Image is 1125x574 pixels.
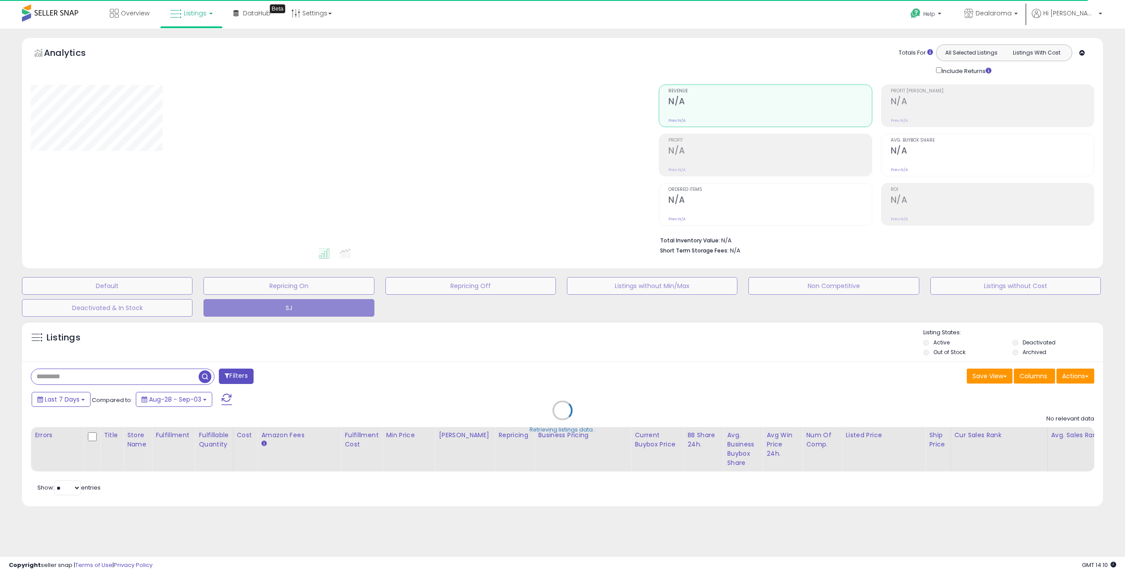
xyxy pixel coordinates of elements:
[668,118,686,123] small: Prev: N/A
[899,49,933,57] div: Totals For
[891,216,908,222] small: Prev: N/A
[891,138,1094,143] span: Avg. Buybox Share
[567,277,737,295] button: Listings without Min/Max
[660,237,720,244] b: Total Inventory Value:
[668,216,686,222] small: Prev: N/A
[203,299,374,317] button: SJ
[891,96,1094,108] h2: N/A
[668,187,871,192] span: Ordered Items
[668,167,686,172] small: Prev: N/A
[904,1,950,29] a: Help
[891,89,1094,94] span: Profit [PERSON_NAME]
[243,9,271,18] span: DataHub
[668,89,871,94] span: Revenue
[1032,9,1102,29] a: Hi [PERSON_NAME]
[668,96,871,108] h2: N/A
[121,9,149,18] span: Overview
[660,247,729,254] b: Short Term Storage Fees:
[668,195,871,207] h2: N/A
[748,277,919,295] button: Non Competitive
[891,167,908,172] small: Prev: N/A
[1043,9,1096,18] span: Hi [PERSON_NAME]
[22,299,192,317] button: Deactivated & In Stock
[923,10,935,18] span: Help
[891,118,908,123] small: Prev: N/A
[668,138,871,143] span: Profit
[929,66,1002,76] div: Include Returns
[184,9,207,18] span: Listings
[910,8,921,19] i: Get Help
[660,234,1088,245] li: N/A
[22,277,192,295] button: Default
[530,426,595,434] div: Retrieving listings data..
[930,277,1101,295] button: Listings without Cost
[44,47,103,61] h5: Analytics
[939,47,1004,58] button: All Selected Listings
[385,277,556,295] button: Repricing Off
[891,187,1094,192] span: ROI
[1004,47,1069,58] button: Listings With Cost
[203,277,374,295] button: Repricing On
[891,195,1094,207] h2: N/A
[668,146,871,157] h2: N/A
[976,9,1012,18] span: Dealaroma
[270,4,285,13] div: Tooltip anchor
[891,146,1094,157] h2: N/A
[730,246,740,255] span: N/A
